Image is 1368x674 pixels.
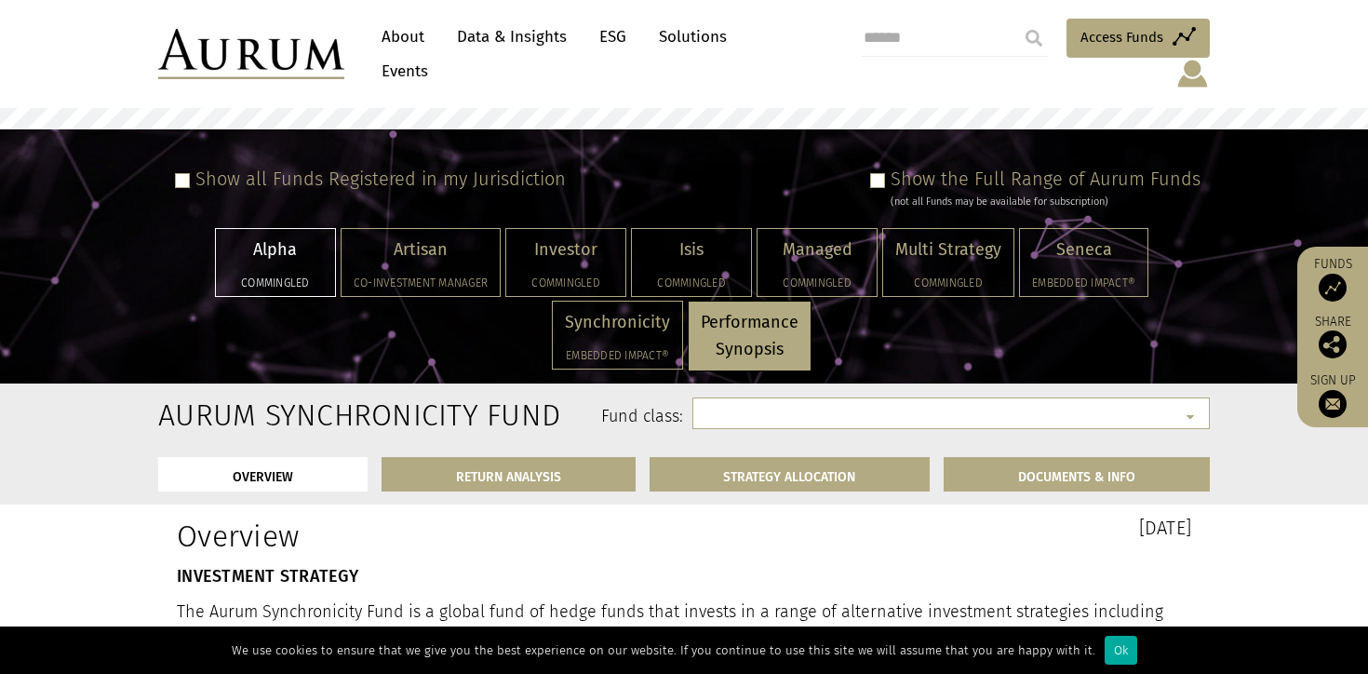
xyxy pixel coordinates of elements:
a: Funds [1307,256,1359,302]
p: Investor [518,236,613,263]
img: Access Funds [1319,274,1347,302]
label: Fund class: [338,405,683,429]
a: Solutions [650,20,736,54]
p: Artisan [354,236,488,263]
h5: Commingled [228,277,323,289]
p: Managed [770,236,865,263]
a: RETURN ANALYSIS [382,457,636,492]
a: Data & Insights [448,20,576,54]
div: Share [1307,316,1359,358]
a: STRATEGY ALLOCATION [650,457,931,492]
div: (not all Funds may be available for subscription) [891,194,1200,210]
a: Events [372,54,428,88]
label: Show the Full Range of Aurum Funds [891,168,1200,190]
img: account-icon.svg [1175,58,1210,89]
h5: Co-investment Manager [354,277,488,289]
p: Isis [644,236,739,263]
p: Multi Strategy [895,236,1001,263]
img: Sign up to our newsletter [1319,390,1347,418]
p: Alpha [228,236,323,263]
h2: Aurum Synchronicity Fund [158,398,310,433]
h5: Embedded Impact® [1032,277,1135,289]
h5: Commingled [895,277,1001,289]
span: Access Funds [1080,26,1163,48]
div: Ok [1105,636,1137,665]
img: Aurum [158,29,344,79]
img: Share this post [1319,330,1347,358]
label: Show all Funds Registered in my Jurisdiction [195,168,566,190]
h5: Embedded Impact® [565,350,670,361]
p: Performance Synopsis [701,309,798,363]
a: Access Funds [1066,19,1210,58]
p: Seneca [1032,236,1135,263]
h3: [DATE] [698,519,1191,537]
strong: INVESTMENT STRATEGY [177,566,358,586]
h5: Commingled [644,277,739,289]
input: Submit [1015,20,1053,57]
a: About [372,20,434,54]
a: ESG [590,20,636,54]
h5: Commingled [518,277,613,289]
p: Synchronicity [565,309,670,336]
h1: Overview [177,519,670,554]
a: Sign up [1307,372,1359,418]
h5: Commingled [770,277,865,289]
a: DOCUMENTS & INFO [944,457,1210,492]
